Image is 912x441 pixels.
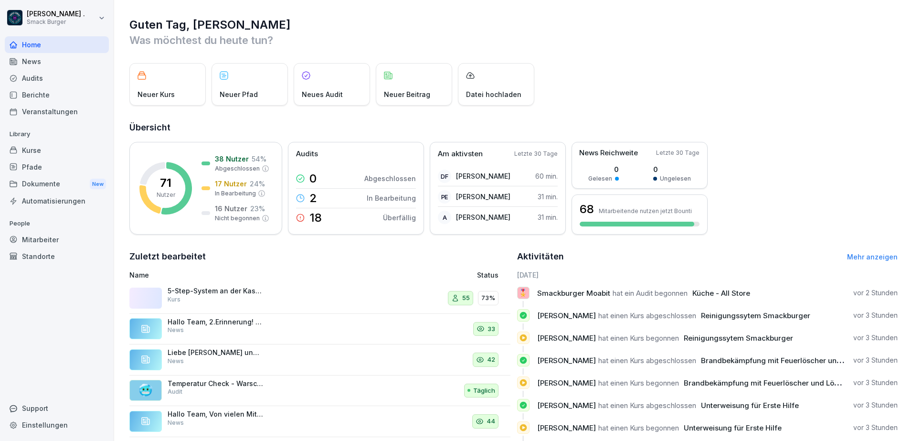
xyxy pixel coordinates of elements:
[537,423,596,432] span: [PERSON_NAME]
[537,378,596,387] span: [PERSON_NAME]
[438,149,483,160] p: Am aktivsten
[853,288,898,298] p: vor 2 Stunden
[462,293,470,303] p: 55
[5,53,109,70] a: News
[215,179,247,189] p: 17 Nutzer
[129,17,898,32] h1: Guten Tag, [PERSON_NAME]
[364,173,416,183] p: Abgeschlossen
[588,174,612,183] p: Gelesen
[5,400,109,417] div: Support
[537,289,610,298] span: Smackburger Moabit
[598,356,696,365] span: hat einen Kurs abgeschlossen
[613,289,688,298] span: hat ein Audit begonnen
[309,173,317,184] p: 0
[684,333,793,343] span: Reinigungssytem Smackburger
[660,174,691,183] p: Ungelesen
[588,164,619,174] p: 0
[5,127,109,142] p: Library
[168,419,184,427] p: News
[250,179,265,189] p: 24 %
[5,159,109,175] a: Pfade
[90,179,106,190] div: New
[598,311,696,320] span: hat einen Kurs abgeschlossen
[456,171,510,181] p: [PERSON_NAME]
[5,86,109,103] a: Berichte
[538,212,558,222] p: 31 min.
[5,175,109,193] a: DokumenteNew
[701,311,810,320] span: Reinigungssytem Smackburger
[129,121,898,134] h2: Übersicht
[129,376,510,407] a: 🥶Temperatur Check - Warschauer Str.AuditTäglich
[456,192,510,202] p: [PERSON_NAME]
[250,204,265,214] p: 23 %
[5,248,109,265] a: Standorte
[5,70,109,86] a: Audits
[438,190,451,204] div: PE
[5,417,109,433] a: Einstellungen
[537,356,596,365] span: [PERSON_NAME]
[129,283,510,314] a: 5-Step-System an der KasseKurs5573%
[27,19,85,25] p: Smack Burger
[215,164,260,173] p: Abgeschlossen
[598,378,679,387] span: hat einen Kurs begonnen
[129,32,898,48] p: Was möchtest du heute tun?
[473,386,495,396] p: Täglich
[537,333,596,343] span: [PERSON_NAME]
[514,150,558,158] p: Letzte 30 Tage
[168,379,263,388] p: Temperatur Check - Warschauer Str.
[215,189,256,198] p: In Bearbeitung
[157,191,175,199] p: Nutzer
[535,171,558,181] p: 60 min.
[129,344,510,376] a: Liebe [PERSON_NAME] und Kollegen, anbei sende ich euch ein informatives Video zur richtigen Handh...
[168,387,182,396] p: Audit
[296,149,318,160] p: Audits
[599,207,692,215] p: Mitarbeitende nutzen jetzt Bounti
[27,10,85,18] p: [PERSON_NAME] .
[684,378,868,387] span: Brandbekämpfung mit Feuerlöscher und Löschdecke
[220,89,258,99] p: Neuer Pfad
[488,324,495,334] p: 33
[138,382,153,399] p: 🥶
[701,401,799,410] span: Unterweisung für Erste Hilfe
[215,154,249,164] p: 38 Nutzer
[5,103,109,120] a: Veranstaltungen
[598,423,679,432] span: hat einen Kurs begonnen
[519,286,528,300] p: 🎖️
[5,231,109,248] a: Mitarbeiter
[129,250,510,263] h2: Zuletzt bearbeitet
[598,333,679,343] span: hat einen Kurs begonnen
[692,289,750,298] span: Küche - All Store
[302,89,343,99] p: Neues Audit
[129,314,510,345] a: Hallo Team, 2.Erinnerung! viele von euch haben uns die Rote Karte (Lebensmittelbelehrung) noch ni...
[853,333,898,343] p: vor 3 Stunden
[309,193,317,204] p: 2
[168,287,263,295] p: 5-Step-System an der Kasse
[129,406,510,437] a: Hallo Team, Von vielen Mitarbeiterinnen und Mitarbeitern fehlt uns noch die Rote Karte (Lebensmit...
[684,423,782,432] span: Unterweisung für Erste Hilfe
[487,417,495,426] p: 44
[160,177,171,189] p: 71
[5,142,109,159] a: Kurse
[367,193,416,203] p: In Bearbeitung
[215,204,247,214] p: 16 Nutzer
[579,148,638,159] p: News Reichweite
[853,355,898,365] p: vor 3 Stunden
[537,401,596,410] span: [PERSON_NAME]
[438,211,451,224] div: A
[653,164,691,174] p: 0
[5,36,109,53] a: Home
[168,318,263,326] p: Hallo Team, 2.Erinnerung! viele von euch haben uns die Rote Karte (Lebensmittelbelehrung) noch ni...
[853,378,898,387] p: vor 3 Stunden
[5,193,109,209] a: Automatisierungen
[438,170,451,183] div: DF
[309,212,322,224] p: 18
[477,270,498,280] p: Status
